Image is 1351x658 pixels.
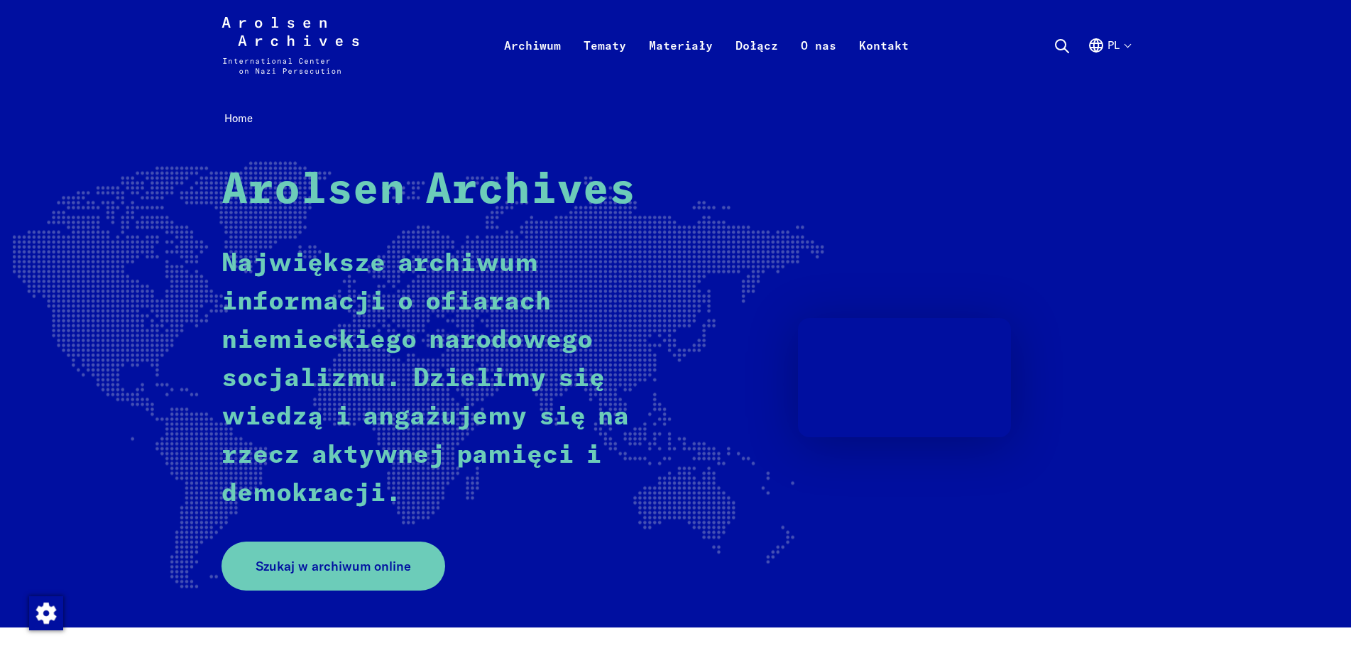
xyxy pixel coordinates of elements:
nav: Breadcrumb [221,108,1130,130]
nav: Podstawowy [493,17,920,74]
span: Szukaj w archiwum online [256,556,411,576]
a: Dołącz [724,34,789,91]
img: Zmienić zgodę [29,596,63,630]
a: Archiwum [493,34,572,91]
p: Największe archiwum informacji o ofiarach niemieckiego narodowego socjalizmu. Dzielimy się wiedzą... [221,245,651,513]
span: Home [224,111,253,125]
strong: Arolsen Archives [221,170,635,212]
button: Polski, wybór języka [1088,37,1130,88]
div: Zmienić zgodę [28,596,62,630]
a: Kontakt [848,34,920,91]
a: Szukaj w archiwum online [221,542,445,591]
a: Tematy [572,34,638,91]
a: Materiały [638,34,724,91]
a: O nas [789,34,848,91]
